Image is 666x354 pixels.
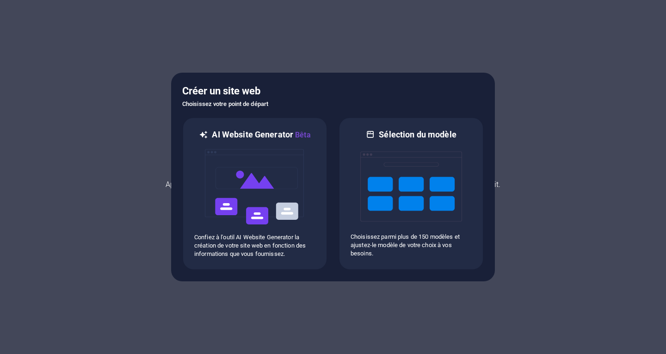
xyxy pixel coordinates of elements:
[293,130,311,139] span: Bêta
[339,117,484,270] div: Sélection du modèleChoisissez parmi plus de 150 modèles et ajustez-le modèle de votre choix à vos...
[379,129,456,140] h6: Sélection du modèle
[182,99,484,110] h6: Choisissez votre point de départ
[204,141,306,233] img: ai
[212,129,310,141] h6: AI Website Generator
[194,233,315,258] p: Confiez à l'outil AI Website Generator la création de votre site web en fonction des informations...
[351,233,472,258] p: Choisissez parmi plus de 150 modèles et ajustez-le modèle de votre choix à vos besoins.
[182,117,327,270] div: AI Website GeneratorBêtaaiConfiez à l'outil AI Website Generator la création de votre site web en...
[182,84,484,99] h5: Créer un site web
